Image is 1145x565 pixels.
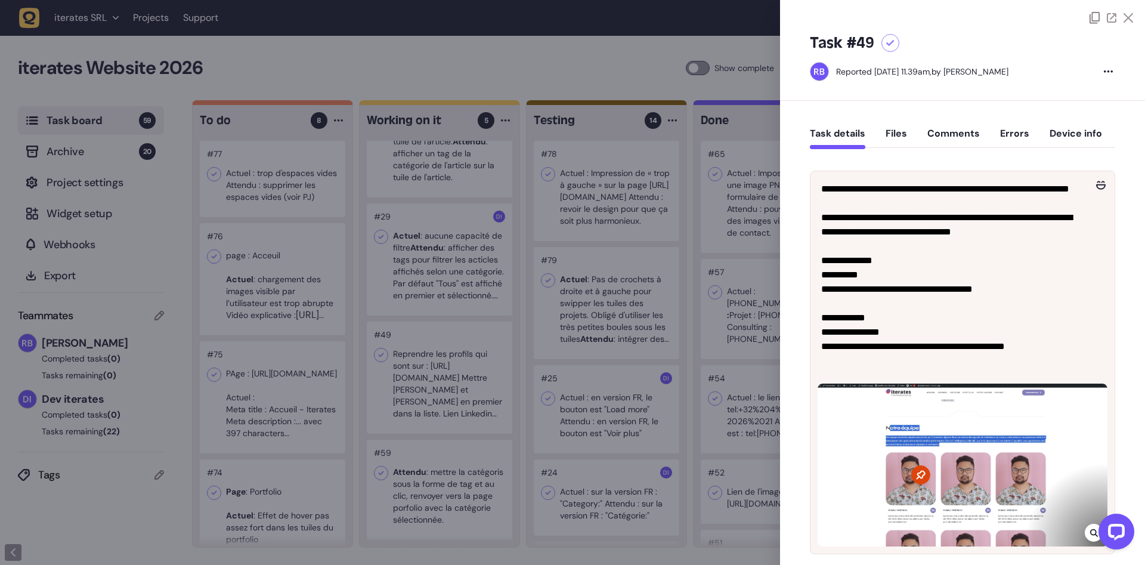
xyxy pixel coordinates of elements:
button: Task details [810,128,865,149]
button: Errors [1000,128,1029,149]
img: Rodolphe Balay [810,63,828,81]
h5: Task #49 [810,33,874,53]
iframe: LiveChat chat widget [1089,509,1139,559]
button: Device info [1050,128,1102,149]
button: Comments [927,128,980,149]
div: Reported [DATE] 11.39am, [836,66,932,77]
div: by [PERSON_NAME] [836,66,1008,78]
button: Files [886,128,907,149]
